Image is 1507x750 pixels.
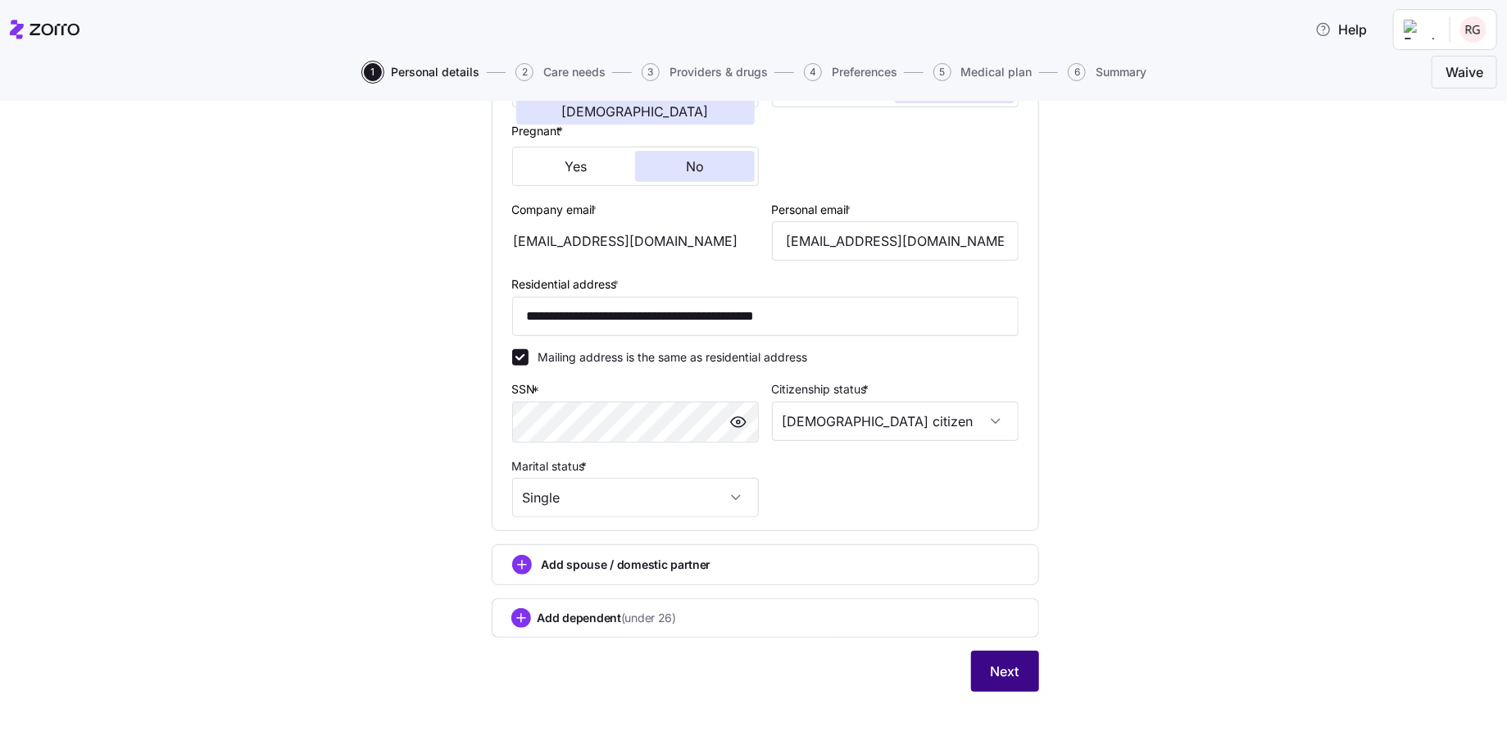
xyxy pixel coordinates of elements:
[538,610,677,626] span: Add dependent
[772,201,855,219] label: Personal email
[542,557,711,573] span: Add spouse / domestic partner
[1404,20,1437,39] img: Employer logo
[512,380,543,398] label: SSN
[621,610,676,626] span: (under 26)
[772,221,1019,261] input: Email
[933,63,1033,81] button: 5Medical plan
[361,63,480,81] a: 1Personal details
[1096,66,1146,78] span: Summary
[971,651,1039,692] button: Next
[1302,13,1380,46] button: Help
[772,380,873,398] label: Citizenship status
[642,63,660,81] span: 3
[543,66,606,78] span: Care needs
[512,201,601,219] label: Company email
[670,66,768,78] span: Providers & drugs
[642,63,768,81] button: 3Providers & drugs
[512,275,623,293] label: Residential address
[933,63,951,81] span: 5
[529,349,808,366] label: Mailing address is the same as residential address
[512,457,591,475] label: Marital status
[991,661,1019,681] span: Next
[511,608,531,628] svg: add icon
[364,63,480,81] button: 1Personal details
[515,63,533,81] span: 2
[565,160,587,173] span: Yes
[804,63,822,81] span: 4
[832,66,897,78] span: Preferences
[686,160,704,173] span: No
[515,63,606,81] button: 2Care needs
[804,63,897,81] button: 4Preferences
[392,66,480,78] span: Personal details
[562,105,709,118] span: [DEMOGRAPHIC_DATA]
[1460,16,1487,43] img: 2480ccf26b21bed0f8047111440d290b
[961,66,1033,78] span: Medical plan
[1068,63,1146,81] button: 6Summary
[772,402,1019,441] input: Select citizenship status
[1315,20,1367,39] span: Help
[512,555,532,575] svg: add icon
[1432,56,1497,89] button: Waive
[364,63,382,81] span: 1
[512,478,759,517] input: Select marital status
[1068,63,1086,81] span: 6
[1446,62,1483,82] span: Waive
[512,122,567,140] label: Pregnant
